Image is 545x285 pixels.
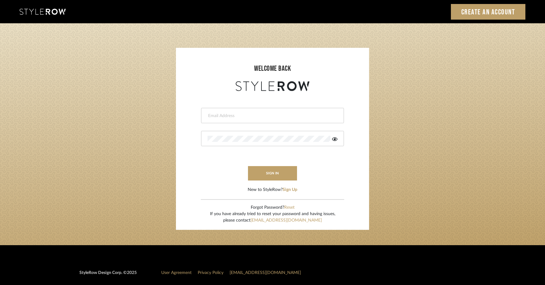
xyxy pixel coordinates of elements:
button: Reset [284,204,295,211]
a: [EMAIL_ADDRESS][DOMAIN_NAME] [230,271,301,275]
a: [EMAIL_ADDRESS][DOMAIN_NAME] [250,218,322,222]
a: Privacy Policy [198,271,223,275]
div: StyleRow Design Corp. ©2025 [79,270,137,281]
div: welcome back [182,63,363,74]
a: User Agreement [161,271,192,275]
button: Sign Up [283,187,297,193]
div: Forgot Password? [210,204,335,211]
a: Create an Account [451,4,526,20]
div: New to StyleRow? [248,187,297,193]
input: Email Address [208,113,336,119]
div: If you have already tried to reset your password and having issues, please contact [210,211,335,224]
button: sign in [248,166,297,180]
